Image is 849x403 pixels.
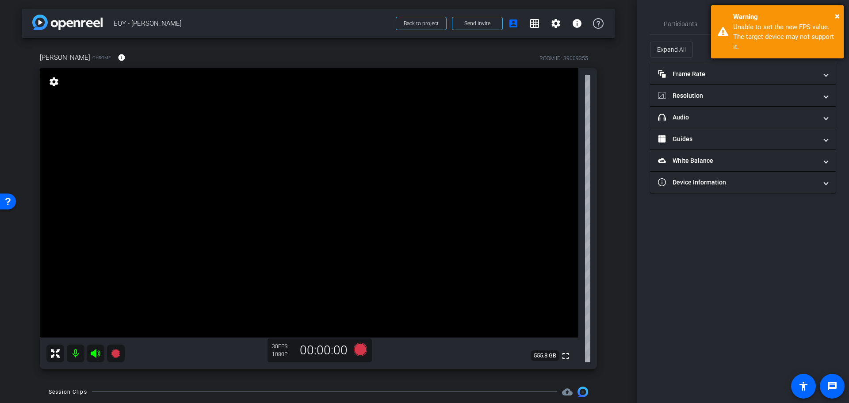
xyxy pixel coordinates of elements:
[32,15,103,30] img: app-logo
[835,11,840,21] span: ×
[827,381,838,391] mat-icon: message
[658,69,817,79] mat-panel-title: Frame Rate
[658,113,817,122] mat-panel-title: Audio
[562,387,573,397] span: Destinations for your clips
[272,343,294,350] div: 30
[529,18,540,29] mat-icon: grid_on
[48,77,60,87] mat-icon: settings
[650,150,836,171] mat-expansion-panel-header: White Balance
[562,387,573,397] mat-icon: cloud_upload
[272,351,294,358] div: 1080P
[531,350,559,361] span: 555.8 GB
[658,91,817,100] mat-panel-title: Resolution
[650,107,836,128] mat-expansion-panel-header: Audio
[577,387,588,397] img: Session clips
[798,381,809,391] mat-icon: accessibility
[572,18,582,29] mat-icon: info
[733,22,837,52] div: Unable to set the new FPS value. The target device may not support it.
[464,20,490,27] span: Send invite
[650,42,693,58] button: Expand All
[658,156,817,165] mat-panel-title: White Balance
[664,21,697,27] span: Participants
[452,17,503,30] button: Send invite
[650,128,836,150] mat-expansion-panel-header: Guides
[114,15,390,32] span: EOY - [PERSON_NAME]
[658,178,817,187] mat-panel-title: Device Information
[539,54,588,62] div: ROOM ID: 39009355
[508,18,519,29] mat-icon: account_box
[650,63,836,84] mat-expansion-panel-header: Frame Rate
[278,343,287,349] span: FPS
[294,343,353,358] div: 00:00:00
[396,17,447,30] button: Back to project
[92,54,111,61] span: Chrome
[560,351,571,361] mat-icon: fullscreen
[650,172,836,193] mat-expansion-panel-header: Device Information
[835,9,840,23] button: Close
[658,134,817,144] mat-panel-title: Guides
[118,54,126,61] mat-icon: info
[40,53,90,62] span: [PERSON_NAME]
[733,12,837,22] div: Warning
[404,20,439,27] span: Back to project
[650,85,836,106] mat-expansion-panel-header: Resolution
[49,388,87,396] div: Session Clips
[657,41,686,58] span: Expand All
[551,18,561,29] mat-icon: settings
